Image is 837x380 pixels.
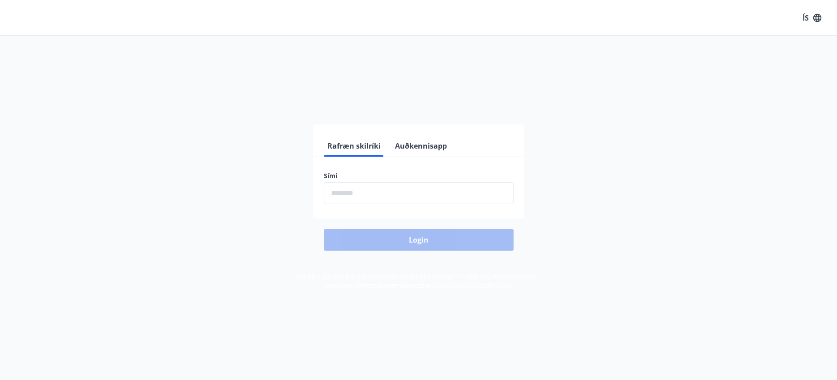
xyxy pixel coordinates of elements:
[798,10,826,26] button: ÍS
[363,281,430,290] a: Persónuverndarstefna
[324,135,384,157] button: Rafræn skilríki
[391,135,450,157] button: Auðkennisapp
[297,272,540,290] span: Með því að skrá þig inn samþykkir þú að upplýsingar um þig séu meðhöndlaðar í samræmi við Verkalý...
[278,95,559,106] span: Vinsamlegast skráðu þig inn með rafrænum skilríkjum eða Auðkennisappi.
[324,171,514,180] label: Sími
[107,54,730,88] h1: Félagavefur, Verkalýðsfélag [GEOGRAPHIC_DATA]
